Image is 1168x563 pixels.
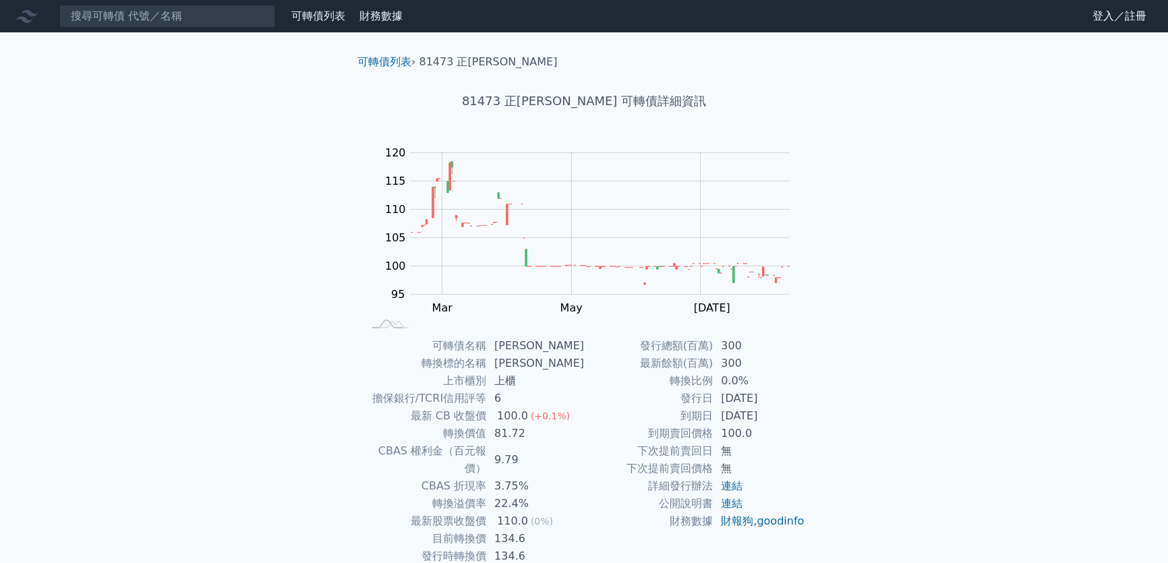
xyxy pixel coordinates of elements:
[713,337,805,355] td: 300
[385,260,406,272] tspan: 100
[363,425,486,442] td: 轉換價值
[494,407,531,425] div: 100.0
[584,390,713,407] td: 發行日
[486,530,584,547] td: 134.6
[486,442,584,477] td: 9.79
[584,407,713,425] td: 到期日
[713,407,805,425] td: [DATE]
[363,337,486,355] td: 可轉債名稱
[560,301,583,314] tspan: May
[363,495,486,512] td: 轉換溢價率
[494,512,531,530] div: 110.0
[584,372,713,390] td: 轉換比例
[59,5,275,28] input: 搜尋可轉債 代號／名稱
[713,425,805,442] td: 100.0
[385,146,406,159] tspan: 120
[385,175,406,187] tspan: 115
[486,390,584,407] td: 6
[486,337,584,355] td: [PERSON_NAME]
[363,355,486,372] td: 轉換標的名稱
[363,477,486,495] td: CBAS 折現率
[584,495,713,512] td: 公開說明書
[357,54,415,70] li: ›
[694,301,730,314] tspan: [DATE]
[432,301,452,314] tspan: Mar
[359,9,403,22] a: 財務數據
[419,54,558,70] li: 81473 正[PERSON_NAME]
[385,203,406,216] tspan: 110
[363,407,486,425] td: 最新 CB 收盤價
[486,425,584,442] td: 81.72
[531,516,553,527] span: (0%)
[1082,5,1157,27] a: 登入／註冊
[713,372,805,390] td: 0.0%
[347,92,821,111] h1: 81473 正[PERSON_NAME] 可轉債詳細資訊
[721,514,753,527] a: 財報狗
[363,442,486,477] td: CBAS 權利金（百元報價）
[363,390,486,407] td: 擔保銀行/TCRI信用評等
[713,390,805,407] td: [DATE]
[713,512,805,530] td: ,
[584,460,713,477] td: 下次提前賣回價格
[291,9,345,22] a: 可轉債列表
[584,512,713,530] td: 財務數據
[713,460,805,477] td: 無
[531,411,570,421] span: (+0.1%)
[363,372,486,390] td: 上市櫃別
[486,355,584,372] td: [PERSON_NAME]
[757,514,804,527] a: goodinfo
[721,479,742,492] a: 連結
[486,495,584,512] td: 22.4%
[378,146,809,342] g: Chart
[391,288,405,301] tspan: 95
[721,497,742,510] a: 連結
[584,425,713,442] td: 到期賣回價格
[486,372,584,390] td: 上櫃
[486,477,584,495] td: 3.75%
[584,477,713,495] td: 詳細發行辦法
[584,337,713,355] td: 發行總額(百萬)
[363,512,486,530] td: 最新股票收盤價
[363,530,486,547] td: 目前轉換價
[357,55,411,68] a: 可轉債列表
[385,231,406,244] tspan: 105
[713,442,805,460] td: 無
[584,442,713,460] td: 下次提前賣回日
[584,355,713,372] td: 最新餘額(百萬)
[713,355,805,372] td: 300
